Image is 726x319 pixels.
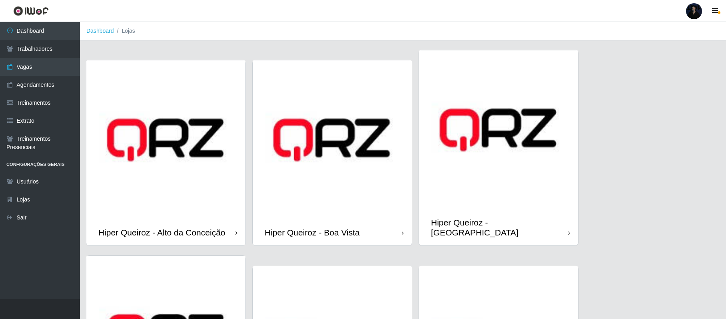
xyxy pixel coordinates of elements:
nav: breadcrumb [80,22,726,40]
a: Dashboard [86,28,114,34]
li: Lojas [114,27,135,35]
a: Hiper Queiroz - Boa Vista [253,60,412,245]
img: cardImg [86,60,245,219]
div: Hiper Queiroz - Alto da Conceição [98,227,225,237]
a: Hiper Queiroz - [GEOGRAPHIC_DATA] [419,50,578,245]
div: Hiper Queiroz - Boa Vista [265,227,360,237]
div: Hiper Queiroz - [GEOGRAPHIC_DATA] [431,217,568,237]
img: cardImg [419,50,578,209]
a: Hiper Queiroz - Alto da Conceição [86,60,245,245]
img: CoreUI Logo [13,6,49,16]
img: cardImg [253,60,412,219]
